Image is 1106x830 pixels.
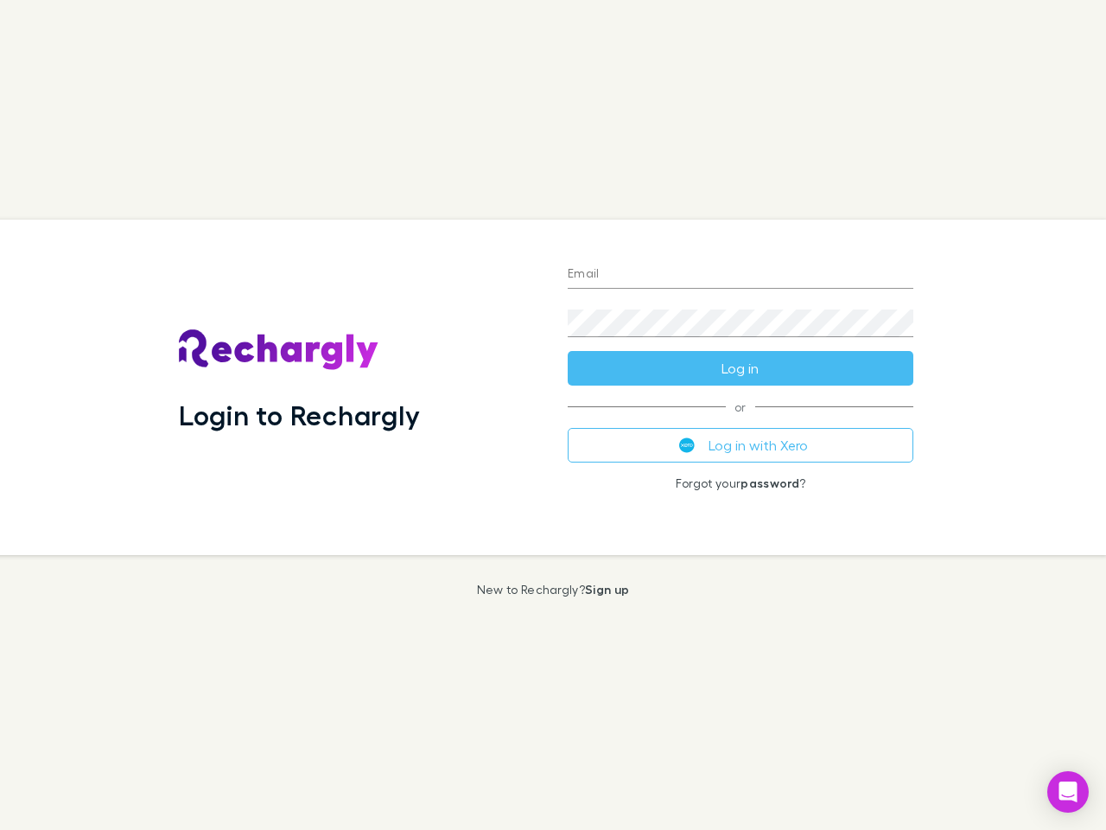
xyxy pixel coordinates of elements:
button: Log in [568,351,913,386]
img: Rechargly's Logo [179,329,379,371]
a: password [741,476,799,490]
p: New to Rechargly? [477,583,630,597]
p: Forgot your ? [568,476,913,490]
span: or [568,406,913,407]
a: Sign up [585,582,629,597]
img: Xero's logo [679,437,695,453]
button: Log in with Xero [568,428,913,463]
div: Open Intercom Messenger [1047,771,1089,813]
h1: Login to Rechargly [179,399,420,431]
